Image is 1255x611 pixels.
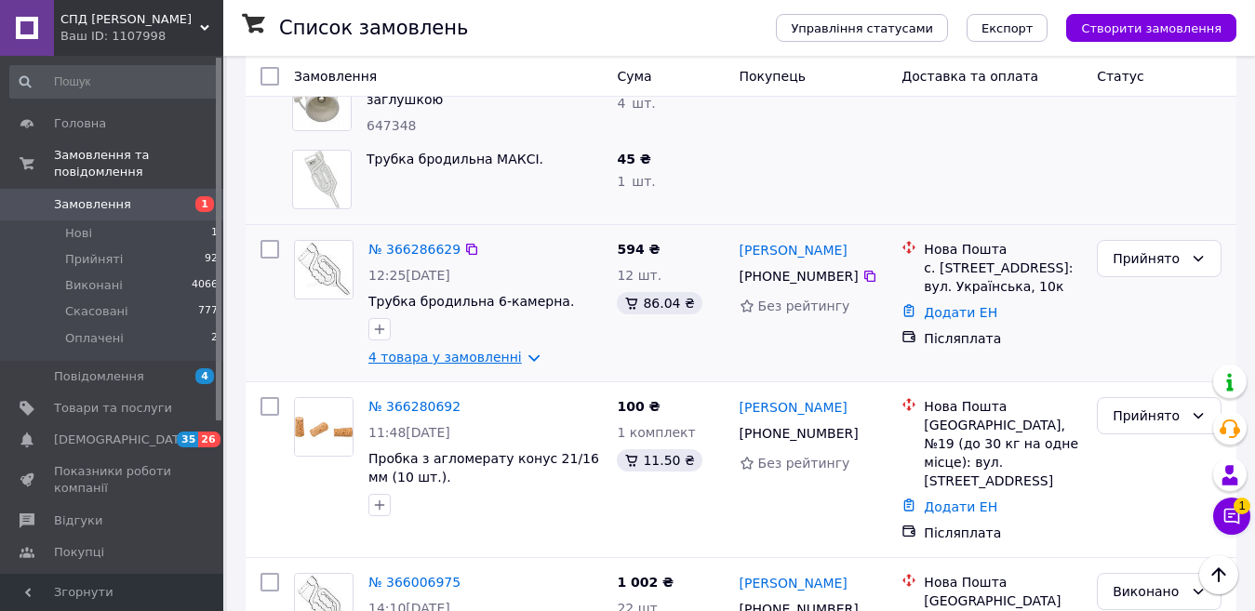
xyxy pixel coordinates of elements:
[776,14,948,42] button: Управління статусами
[65,330,124,347] span: Оплачені
[617,242,660,257] span: 594 ₴
[54,400,172,417] span: Товари та послуги
[981,21,1034,35] span: Експорт
[791,21,933,35] span: Управління статусами
[205,251,218,268] span: 92
[924,524,1082,542] div: Післяплата
[304,151,340,208] img: Фото товару
[54,544,104,561] span: Покупці
[211,225,218,242] span: 1
[1081,21,1222,35] span: Створити замовлення
[60,11,200,28] span: СПД Кривицкий
[54,368,144,385] span: Повідомлення
[617,449,701,472] div: 11.50 ₴
[54,432,192,448] span: [DEMOGRAPHIC_DATA]
[740,574,848,592] a: [PERSON_NAME]
[54,196,131,213] span: Замовлення
[294,240,354,299] a: Фото товару
[294,397,354,457] a: Фото товару
[924,573,1082,591] div: Нова Пошта
[1048,20,1236,34] a: Створити замовлення
[617,268,661,283] span: 12 шт.
[924,329,1082,348] div: Післяплата
[368,399,461,414] a: № 366280692
[1199,555,1238,594] button: Наверх
[368,575,461,590] a: № 366006975
[294,69,377,84] span: Замовлення
[740,69,806,84] span: Покупець
[368,425,450,440] span: 11:48[DATE]
[1066,14,1236,42] button: Створити замовлення
[65,277,123,294] span: Виконані
[54,147,223,180] span: Замовлення та повідомлення
[296,241,353,299] img: Фото товару
[924,416,1082,490] div: [GEOGRAPHIC_DATA], №19 (до 30 кг на одне місце): вул. [STREET_ADDRESS]
[192,277,218,294] span: 4066
[967,14,1048,42] button: Експорт
[198,432,220,447] span: 26
[924,259,1082,296] div: с. [STREET_ADDRESS]: вул. Українська, 10к
[736,420,862,446] div: [PHONE_NUMBER]
[740,398,848,417] a: [PERSON_NAME]
[9,65,220,99] input: Пошук
[736,263,862,289] div: [PHONE_NUMBER]
[195,196,214,212] span: 1
[65,303,128,320] span: Скасовані
[295,398,353,456] img: Фото товару
[617,425,695,440] span: 1 комплект
[367,152,543,166] a: Трубка бродильна МАКСІ.
[279,17,468,39] h1: Список замовлень
[211,330,218,347] span: 2
[617,292,701,314] div: 86.04 ₴
[367,118,416,133] span: 647348
[368,451,599,485] a: Пробка з агломерату конус 21/16 мм (10 шт.).
[368,350,522,365] a: 4 товара у замовленні
[1113,248,1183,269] div: Прийнято
[740,241,848,259] a: [PERSON_NAME]
[1213,498,1250,535] button: Чат з покупцем1
[54,463,172,497] span: Показники роботи компанії
[1234,495,1250,511] span: 1
[924,305,997,320] a: Додати ЕН
[1097,69,1144,84] span: Статус
[54,115,106,132] span: Головна
[293,73,351,130] img: Фото товару
[1113,405,1183,426] div: Прийнято
[924,240,1082,259] div: Нова Пошта
[65,251,123,268] span: Прийняті
[924,397,1082,416] div: Нова Пошта
[60,28,223,45] div: Ваш ID: 1107998
[368,242,461,257] a: № 366286629
[195,368,214,384] span: 4
[758,299,850,313] span: Без рейтингу
[368,294,574,309] a: Трубка бродильна 6-камерна.
[924,499,997,514] a: Додати ЕН
[54,512,102,529] span: Відгуки
[198,303,218,320] span: 777
[617,96,655,111] span: 4 шт.
[177,432,198,447] span: 35
[617,174,655,189] span: 1 шт.
[617,575,674,590] span: 1 002 ₴
[901,69,1038,84] span: Доставка та оплата
[617,152,650,166] span: 45 ₴
[758,456,850,471] span: Без рейтингу
[617,399,660,414] span: 100 ₴
[1113,581,1183,602] div: Виконано
[368,268,450,283] span: 12:25[DATE]
[65,225,92,242] span: Нові
[617,69,651,84] span: Cума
